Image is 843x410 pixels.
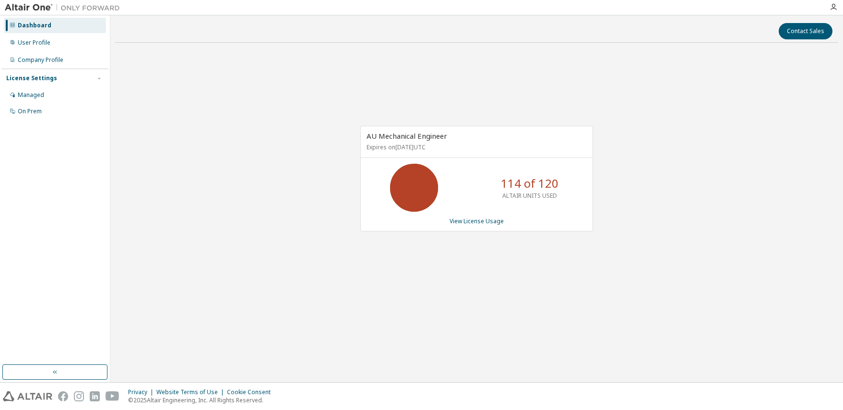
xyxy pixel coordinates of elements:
[128,396,276,404] p: © 2025 Altair Engineering, Inc. All Rights Reserved.
[18,56,63,64] div: Company Profile
[6,74,57,82] div: License Settings
[90,391,100,401] img: linkedin.svg
[58,391,68,401] img: facebook.svg
[156,388,227,396] div: Website Terms of Use
[18,39,50,47] div: User Profile
[18,91,44,99] div: Managed
[779,23,832,39] button: Contact Sales
[5,3,125,12] img: Altair One
[3,391,52,401] img: altair_logo.svg
[367,131,447,141] span: AU Mechanical Engineer
[106,391,119,401] img: youtube.svg
[450,217,504,225] a: View License Usage
[128,388,156,396] div: Privacy
[18,22,51,29] div: Dashboard
[74,391,84,401] img: instagram.svg
[18,108,42,115] div: On Prem
[502,192,557,200] p: ALTAIR UNITS USED
[501,175,558,192] p: 114 of 120
[227,388,276,396] div: Cookie Consent
[367,143,584,151] p: Expires on [DATE] UTC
